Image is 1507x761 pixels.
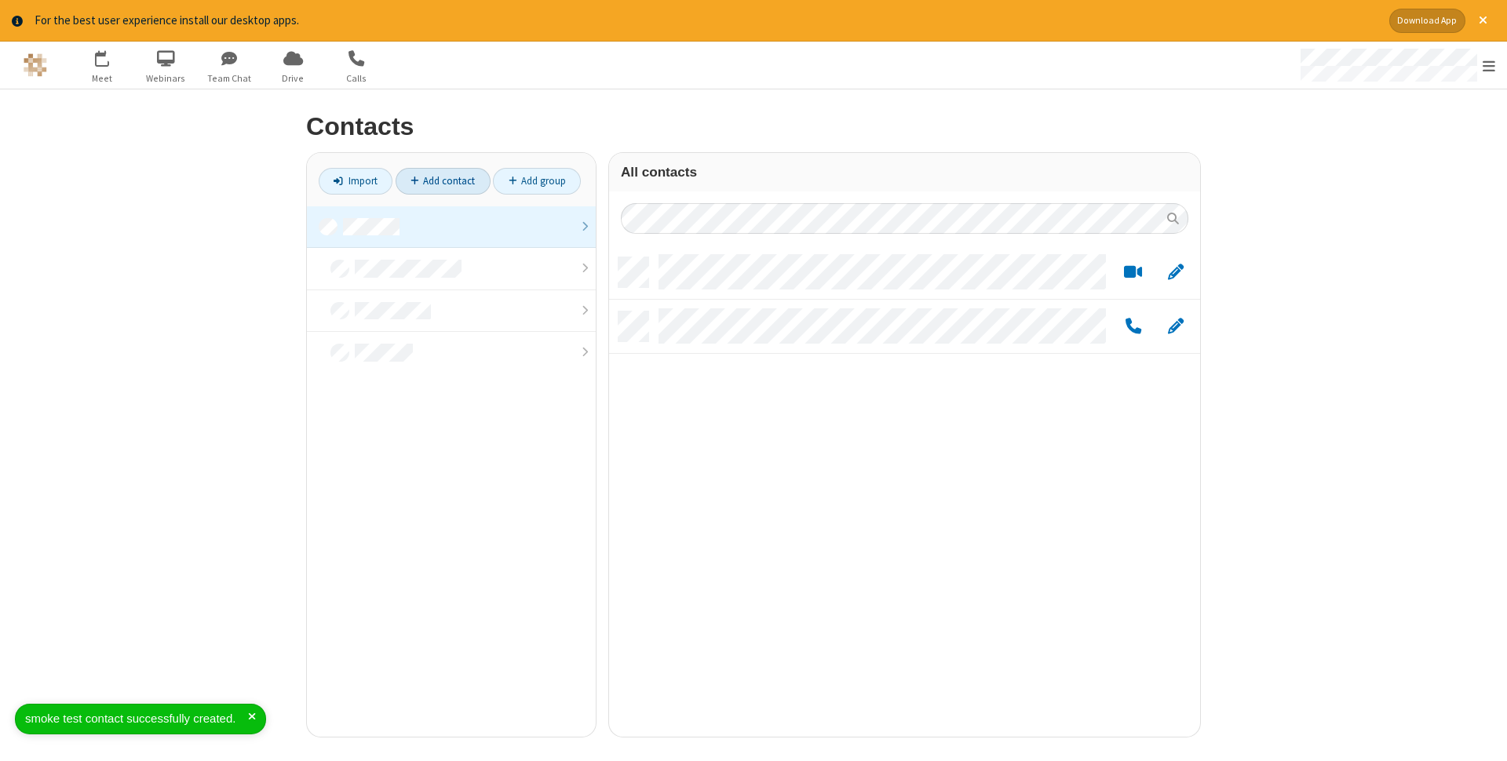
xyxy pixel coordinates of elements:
[24,53,47,77] img: QA Selenium DO NOT DELETE OR CHANGE
[319,168,392,195] a: Import
[609,246,1200,737] div: grid
[493,168,581,195] a: Add group
[1468,720,1495,750] iframe: Chat
[1160,262,1191,282] button: Edit
[306,113,1201,140] h2: Contacts
[106,50,116,62] div: 8
[5,42,64,89] button: Logo
[137,71,195,86] span: Webinars
[200,71,259,86] span: Team Chat
[264,71,323,86] span: Drive
[1118,316,1148,336] button: Call by phone
[621,165,1188,180] h3: All contacts
[35,12,1377,30] div: For the best user experience install our desktop apps.
[1118,262,1148,282] button: Start a video meeting
[1160,316,1191,336] button: Edit
[1471,9,1495,33] button: Close alert
[396,168,491,195] a: Add contact
[1389,9,1465,33] button: Download App
[327,71,386,86] span: Calls
[73,71,132,86] span: Meet
[25,710,248,728] div: smoke test contact successfully created.
[1286,42,1507,89] div: Open menu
